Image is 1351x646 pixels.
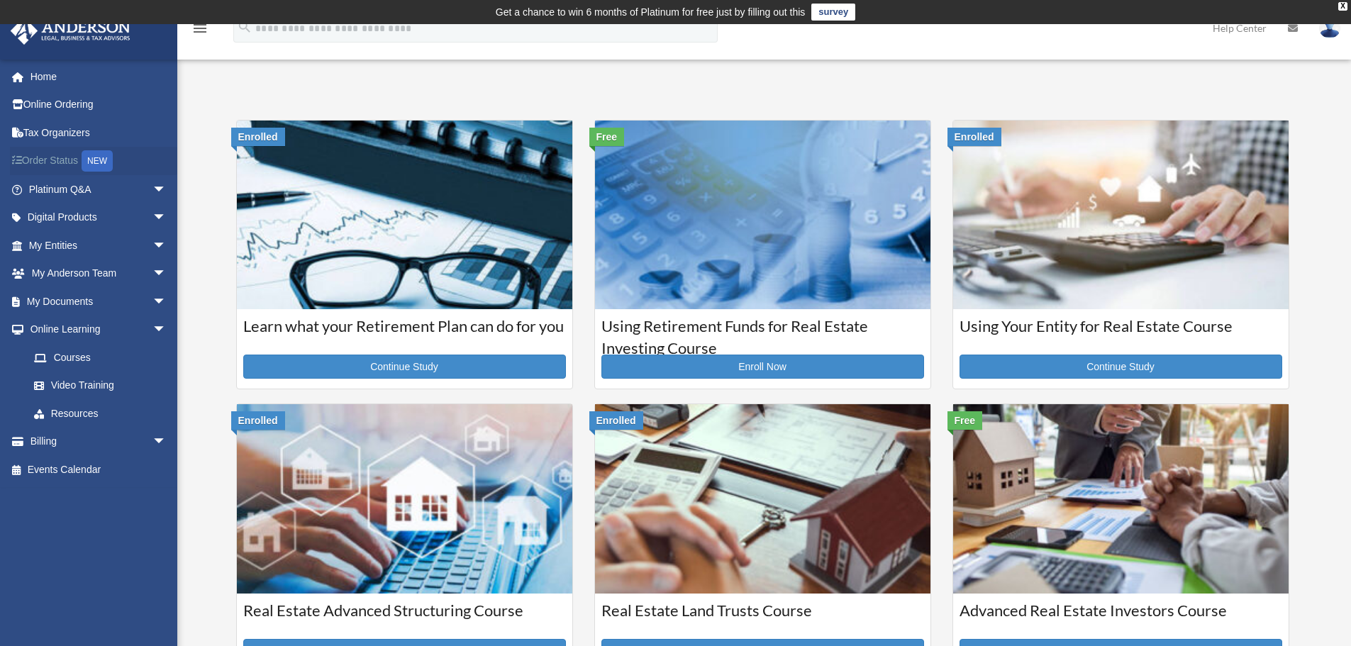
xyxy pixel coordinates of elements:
span: arrow_drop_down [152,231,181,260]
a: Continue Study [243,355,566,379]
div: Enrolled [231,411,285,430]
span: arrow_drop_down [152,204,181,233]
a: My Entitiesarrow_drop_down [10,231,188,260]
a: Tax Organizers [10,118,188,147]
span: arrow_drop_down [152,316,181,345]
div: Free [947,411,983,430]
img: User Pic [1319,18,1340,38]
a: Digital Productsarrow_drop_down [10,204,188,232]
h3: Real Estate Advanced Structuring Course [243,600,566,635]
div: Enrolled [947,128,1001,146]
i: search [237,19,252,35]
h3: Learn what your Retirement Plan can do for you [243,316,566,351]
a: Online Learningarrow_drop_down [10,316,188,344]
a: Billingarrow_drop_down [10,428,188,456]
h3: Advanced Real Estate Investors Course [960,600,1282,635]
div: Free [589,128,625,146]
a: Video Training [20,372,188,400]
h3: Real Estate Land Trusts Course [601,600,924,635]
div: NEW [82,150,113,172]
a: Order StatusNEW [10,147,188,176]
a: Resources [20,399,188,428]
a: Enroll Now [601,355,924,379]
a: Online Ordering [10,91,188,119]
span: arrow_drop_down [152,287,181,316]
div: close [1338,2,1347,11]
a: Courses [20,343,181,372]
a: Continue Study [960,355,1282,379]
a: My Documentsarrow_drop_down [10,287,188,316]
a: Platinum Q&Aarrow_drop_down [10,175,188,204]
img: Anderson Advisors Platinum Portal [6,17,135,45]
div: Get a chance to win 6 months of Platinum for free just by filling out this [496,4,806,21]
span: arrow_drop_down [152,175,181,204]
div: Enrolled [589,411,643,430]
i: menu [191,20,209,37]
a: Home [10,62,188,91]
span: arrow_drop_down [152,428,181,457]
a: My Anderson Teamarrow_drop_down [10,260,188,288]
div: Enrolled [231,128,285,146]
span: arrow_drop_down [152,260,181,289]
a: Events Calendar [10,455,188,484]
a: menu [191,25,209,37]
h3: Using Retirement Funds for Real Estate Investing Course [601,316,924,351]
a: survey [811,4,855,21]
h3: Using Your Entity for Real Estate Course [960,316,1282,351]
